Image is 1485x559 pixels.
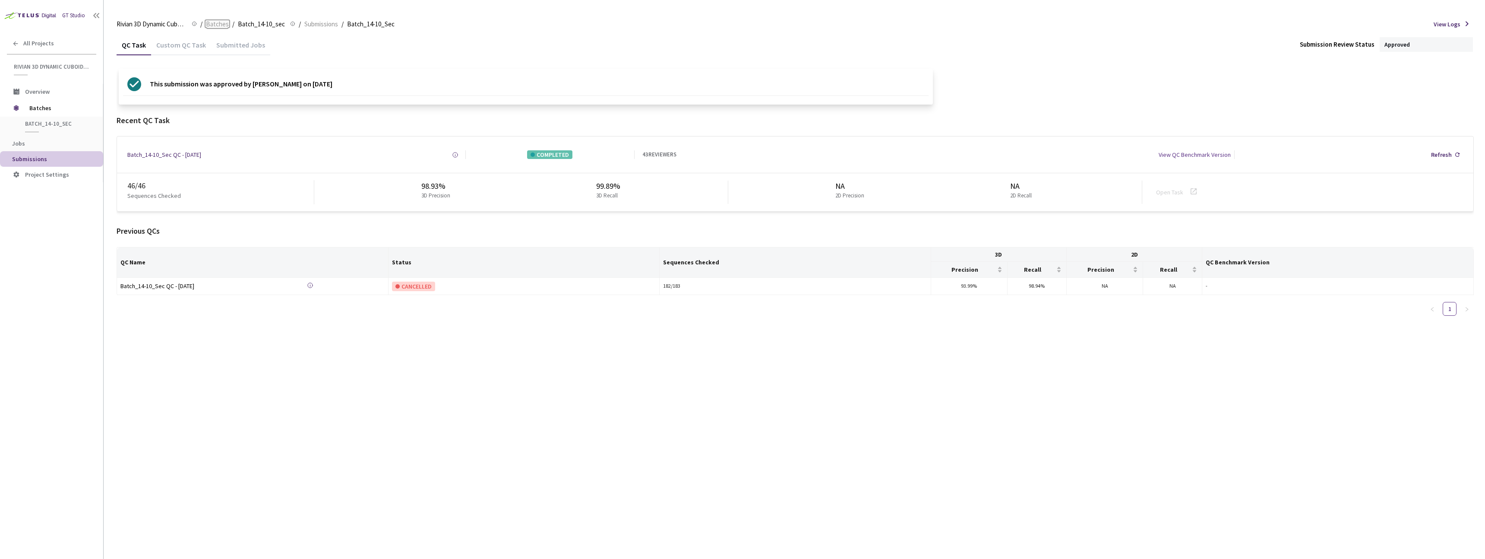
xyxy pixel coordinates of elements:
[1460,302,1474,316] li: Next Page
[238,19,285,29] span: Batch_14-10_sec
[62,12,85,20] div: GT Studio
[23,40,54,47] span: All Projects
[1464,307,1469,312] span: right
[347,19,395,29] span: Batch_14-10_Sec
[931,278,1008,295] td: 93.99%
[1434,20,1460,29] span: View Logs
[151,41,211,55] div: Custom QC Task
[117,115,1474,126] div: Recent QC Task
[421,181,454,192] div: 98.93%
[12,155,47,163] span: Submissions
[1206,282,1470,290] div: -
[304,19,338,29] span: Submissions
[527,150,572,159] div: COMPLETED
[835,181,868,192] div: NA
[117,248,389,278] th: QC Name
[642,151,676,159] div: 43 REVIEWERS
[660,248,931,278] th: Sequences Checked
[232,19,234,29] li: /
[1010,181,1035,192] div: NA
[204,19,231,29] a: Batches
[127,191,181,200] p: Sequences Checked
[117,19,186,29] span: Rivian 3D Dynamic Cuboids[2024-25]
[1430,307,1435,312] span: left
[117,41,151,55] div: QC Task
[389,248,660,278] th: Status
[1008,262,1067,278] th: Recall
[1425,302,1439,316] button: left
[1070,266,1131,273] span: Precision
[1159,150,1231,159] div: View QC Benchmark Version
[392,282,435,291] div: CANCELLED
[1067,248,1202,262] th: 2D
[25,171,69,178] span: Project Settings
[1202,248,1474,278] th: QC Benchmark Version
[1460,302,1474,316] button: right
[1431,150,1452,159] div: Refresh
[596,192,618,200] p: 3D Recall
[1067,262,1143,278] th: Precision
[1300,40,1374,49] div: Submission Review Status
[1156,188,1183,196] a: Open Task
[931,248,1067,262] th: 3D
[421,192,450,200] p: 3D Precision
[1425,302,1439,316] li: Previous Page
[835,192,864,200] p: 2D Precision
[299,19,301,29] li: /
[200,19,202,29] li: /
[1067,278,1143,295] td: NA
[25,120,89,127] span: Batch_14-10_sec
[127,180,314,191] div: 46 / 46
[1443,302,1457,316] li: 1
[1143,262,1202,278] th: Recall
[1143,278,1202,295] td: NA
[211,41,270,55] div: Submitted Jobs
[12,140,25,147] span: Jobs
[1147,266,1190,273] span: Recall
[341,19,344,29] li: /
[935,266,995,273] span: Precision
[303,19,340,29] a: Submissions
[120,281,241,291] a: Batch_14-10_Sec QC - [DATE]
[14,63,91,70] span: Rivian 3D Dynamic Cuboids[2024-25]
[127,150,201,159] a: Batch_14-10_Sec QC - [DATE]
[25,88,50,95] span: Overview
[1008,278,1067,295] td: 98.94%
[1011,266,1055,273] span: Recall
[29,99,88,117] span: Batches
[663,282,927,290] div: 182 / 183
[1443,302,1456,315] a: 1
[1010,192,1032,200] p: 2D Recall
[150,77,332,91] p: This submission was approved by [PERSON_NAME] on [DATE]
[596,181,621,192] div: 99.89%
[206,19,229,29] span: Batches
[117,226,1474,237] div: Previous QCs
[931,262,1008,278] th: Precision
